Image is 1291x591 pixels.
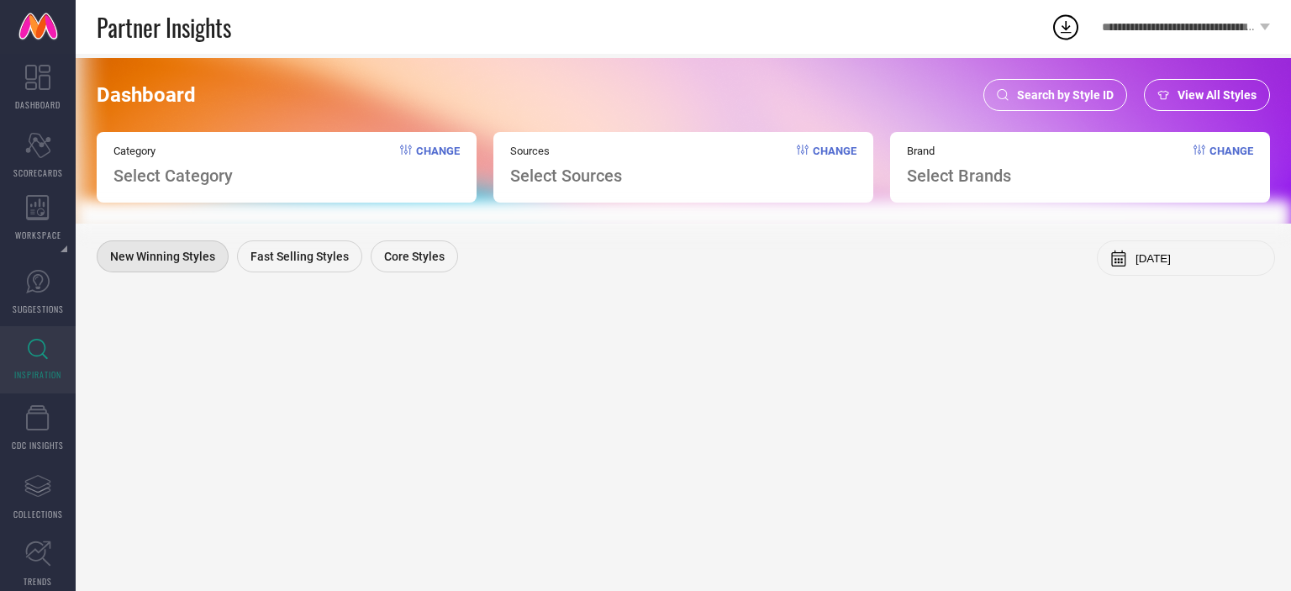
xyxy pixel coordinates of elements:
[12,439,64,451] span: CDC INSIGHTS
[110,250,215,263] span: New Winning Styles
[510,145,622,157] span: Sources
[97,83,196,107] span: Dashboard
[813,145,856,186] span: Change
[1136,252,1262,265] input: Select month
[384,250,445,263] span: Core Styles
[13,508,63,520] span: COLLECTIONS
[1051,12,1081,42] div: Open download list
[13,166,63,179] span: SCORECARDS
[1017,88,1114,102] span: Search by Style ID
[907,145,1011,157] span: Brand
[113,145,233,157] span: Category
[15,229,61,241] span: WORKSPACE
[13,303,64,315] span: SUGGESTIONS
[15,98,61,111] span: DASHBOARD
[1178,88,1257,102] span: View All Styles
[1209,145,1253,186] span: Change
[416,145,460,186] span: Change
[14,368,61,381] span: INSPIRATION
[24,575,52,588] span: TRENDS
[250,250,349,263] span: Fast Selling Styles
[907,166,1011,186] span: Select Brands
[113,166,233,186] span: Select Category
[97,10,231,45] span: Partner Insights
[510,166,622,186] span: Select Sources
